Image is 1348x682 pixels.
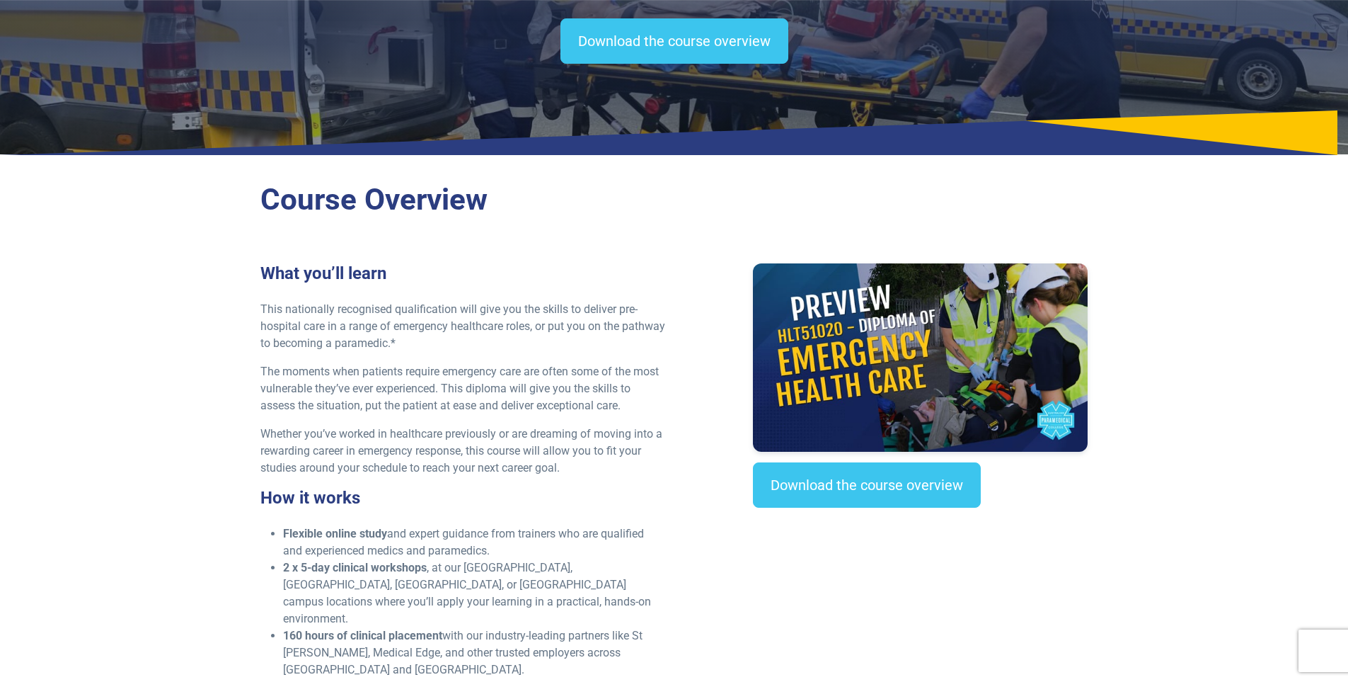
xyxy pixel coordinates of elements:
[260,182,1088,218] h2: Course Overview
[753,462,981,508] a: Download the course overview
[260,363,666,414] p: The moments when patients require emergency care are often some of the most vulnerable they’ve ev...
[753,263,1088,452] iframe: Diploma of Emergency Health Care | Course Preview
[260,426,666,477] p: Whether you’ve worked in healthcare previously or are dreaming of moving into a rewarding career ...
[753,536,1088,609] iframe: EmbedSocial Universal Widget
[283,527,387,540] strong: Flexible online study
[260,263,666,284] h3: What you’ll learn
[283,629,442,642] strong: 160 hours of clinical placement
[283,561,427,574] strong: 2 x 5-day clinical workshops
[283,627,666,678] li: with our industry-leading partners like St [PERSON_NAME], Medical Edge, and other trusted employe...
[560,18,788,64] a: Download the course overview
[283,525,666,559] li: and expert guidance from trainers who are qualified and experienced medics and paramedics.
[260,301,666,352] p: This nationally recognised qualification will give you the skills to deliver pre-hospital care in...
[260,488,666,508] h3: How it works
[283,559,666,627] li: , at our [GEOGRAPHIC_DATA], [GEOGRAPHIC_DATA], [GEOGRAPHIC_DATA], or [GEOGRAPHIC_DATA] campus loc...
